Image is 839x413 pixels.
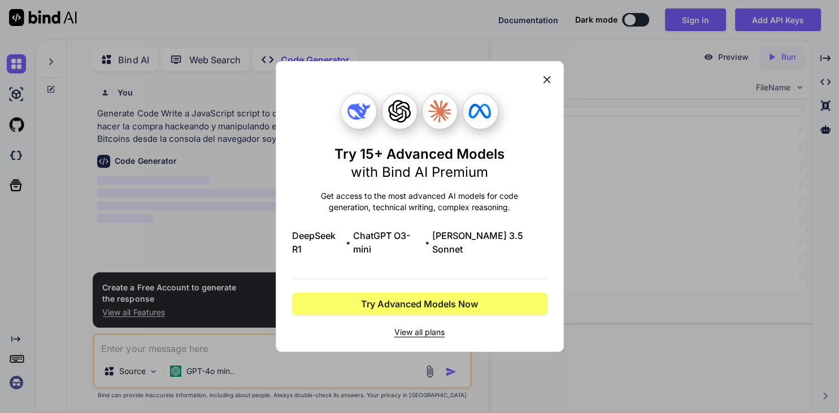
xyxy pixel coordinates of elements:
img: Deepseek [347,100,370,123]
span: • [346,236,351,249]
span: Try Advanced Models Now [361,297,478,311]
span: • [425,236,430,249]
span: with Bind AI Premium [351,164,488,180]
span: View all plans [292,327,547,338]
span: [PERSON_NAME] 3.5 Sonnet [432,229,547,256]
h1: Try 15+ Advanced Models [334,145,505,181]
span: DeepSeek R1 [292,229,344,256]
p: Get access to the most advanced AI models for code generation, technical writing, complex reasoning. [292,190,547,213]
span: ChatGPT O3-mini [353,229,423,256]
button: Try Advanced Models Now [292,293,547,315]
